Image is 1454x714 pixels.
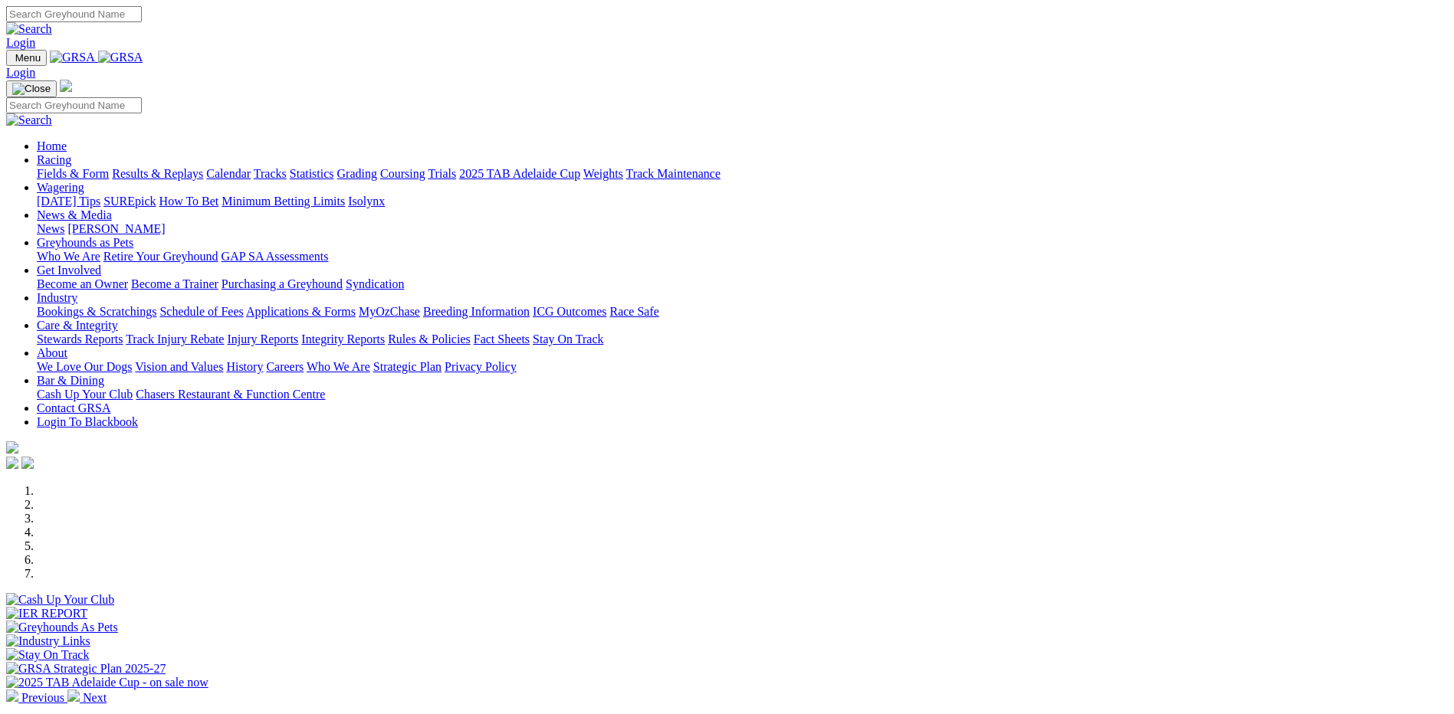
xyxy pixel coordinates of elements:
a: Who We Are [307,360,370,373]
a: [PERSON_NAME] [67,222,165,235]
div: News & Media [37,222,1448,236]
a: Integrity Reports [301,332,385,346]
img: chevron-left-pager-white.svg [6,689,18,702]
a: Results & Replays [112,167,203,180]
img: twitter.svg [21,457,34,469]
a: Breeding Information [423,305,530,318]
img: GRSA [98,51,143,64]
span: Menu [15,52,41,64]
a: Syndication [346,277,404,290]
img: facebook.svg [6,457,18,469]
a: Login [6,66,35,79]
a: News [37,222,64,235]
a: Calendar [206,167,251,180]
a: Become an Owner [37,277,128,290]
div: Care & Integrity [37,332,1448,346]
a: Retire Your Greyhound [103,250,218,263]
div: Greyhounds as Pets [37,250,1448,264]
a: Schedule of Fees [159,305,243,318]
img: Greyhounds As Pets [6,621,118,634]
a: Get Involved [37,264,101,277]
a: Bar & Dining [37,374,104,387]
input: Search [6,6,142,22]
a: How To Bet [159,195,219,208]
a: Strategic Plan [373,360,441,373]
a: Racing [37,153,71,166]
a: Tracks [254,167,287,180]
a: Next [67,691,107,704]
a: Wagering [37,181,84,194]
a: Grading [337,167,377,180]
a: Race Safe [609,305,658,318]
a: Fields & Form [37,167,109,180]
a: Login [6,36,35,49]
img: 2025 TAB Adelaide Cup - on sale now [6,676,208,689]
a: Who We Are [37,250,100,263]
img: logo-grsa-white.png [60,80,72,92]
div: Wagering [37,195,1448,208]
a: Track Maintenance [626,167,720,180]
a: Coursing [380,167,425,180]
a: Weights [583,167,623,180]
a: Stay On Track [533,332,603,346]
a: ICG Outcomes [533,305,606,318]
div: Bar & Dining [37,388,1448,401]
a: History [226,360,263,373]
a: Rules & Policies [388,332,471,346]
a: About [37,346,67,359]
div: Racing [37,167,1448,181]
a: Stewards Reports [37,332,123,346]
img: IER REPORT [6,607,87,621]
a: Minimum Betting Limits [222,195,345,208]
a: Greyhounds as Pets [37,236,133,249]
a: Injury Reports [227,332,298,346]
div: Get Involved [37,277,1448,291]
a: Chasers Restaurant & Function Centre [136,388,325,401]
a: Purchasing a Greyhound [222,277,343,290]
a: Become a Trainer [131,277,218,290]
img: logo-grsa-white.png [6,441,18,454]
span: Next [83,691,107,704]
img: chevron-right-pager-white.svg [67,689,80,702]
a: Contact GRSA [37,401,110,414]
a: Fact Sheets [474,332,530,346]
a: Statistics [290,167,334,180]
a: Industry [37,291,77,304]
a: Previous [6,691,67,704]
a: Login To Blackbook [37,415,138,428]
a: Privacy Policy [445,360,517,373]
a: Careers [266,360,304,373]
a: Trials [428,167,456,180]
img: Cash Up Your Club [6,593,114,607]
a: Home [37,139,67,152]
a: [DATE] Tips [37,195,100,208]
div: Industry [37,305,1448,319]
img: Search [6,22,52,36]
img: Industry Links [6,634,90,648]
a: Care & Integrity [37,319,118,332]
button: Toggle navigation [6,80,57,97]
img: Search [6,113,52,127]
a: Vision and Values [135,360,223,373]
input: Search [6,97,142,113]
img: GRSA [50,51,95,64]
a: News & Media [37,208,112,221]
a: Track Injury Rebate [126,332,224,346]
a: Isolynx [348,195,385,208]
a: MyOzChase [359,305,420,318]
a: Cash Up Your Club [37,388,133,401]
img: Close [12,83,51,95]
a: GAP SA Assessments [222,250,329,263]
a: Applications & Forms [246,305,356,318]
div: About [37,360,1448,374]
button: Toggle navigation [6,50,47,66]
a: 2025 TAB Adelaide Cup [459,167,580,180]
a: SUREpick [103,195,156,208]
span: Previous [21,691,64,704]
img: GRSA Strategic Plan 2025-27 [6,662,166,676]
a: We Love Our Dogs [37,360,132,373]
a: Bookings & Scratchings [37,305,156,318]
img: Stay On Track [6,648,89,662]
